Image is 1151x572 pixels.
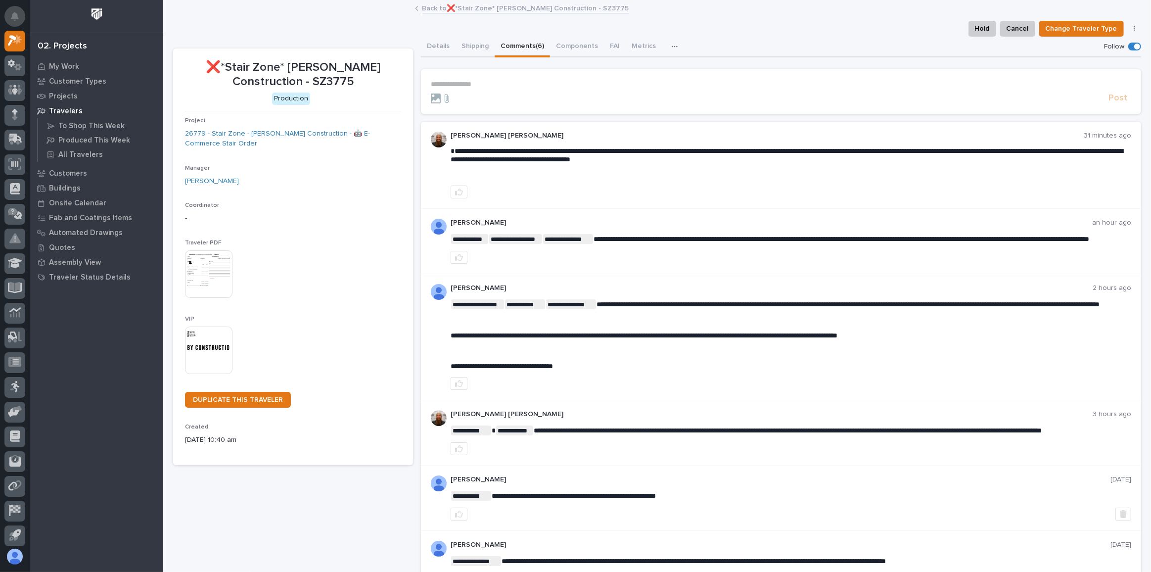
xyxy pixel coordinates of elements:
a: Onsite Calendar [30,195,163,210]
img: OxLEZpfySCed1pJ1Psjq [431,132,447,147]
p: [PERSON_NAME] [451,476,1110,484]
a: Customer Types [30,74,163,89]
p: [PERSON_NAME] [451,219,1092,227]
p: Travelers [49,107,83,116]
button: like this post [451,251,467,264]
p: ❌*Stair Zone* [PERSON_NAME] Construction - SZ3775 [185,60,401,89]
p: 3 hours ago [1093,410,1131,419]
button: like this post [451,442,467,455]
p: Quotes [49,243,75,252]
a: Customers [30,166,163,181]
img: AOh14GjpcA6ydKGAvwfezp8OhN30Q3_1BHk5lQOeczEvCIoEuGETHm2tT-JUDAHyqffuBe4ae2BInEDZwLlH3tcCd_oYlV_i4... [431,219,447,235]
span: Coordinator [185,202,219,208]
a: Travelers [30,103,163,118]
p: 31 minutes ago [1084,132,1131,140]
div: Notifications [12,12,25,28]
img: OxLEZpfySCed1pJ1Psjq [431,410,447,426]
a: Projects [30,89,163,103]
div: Production [272,93,310,105]
img: Workspace Logo [88,5,106,23]
img: AOh14GjpcA6ydKGAvwfezp8OhN30Q3_1BHk5lQOeczEvCIoEuGETHm2tT-JUDAHyqffuBe4ae2BInEDZwLlH3tcCd_oYlV_i4... [431,541,447,557]
span: Cancel [1007,23,1029,35]
span: Project [185,118,206,124]
span: Change Traveler Type [1046,23,1117,35]
button: Cancel [1000,21,1035,37]
span: Hold [975,23,990,35]
button: users-avatar [4,546,25,567]
button: Components [550,37,604,57]
button: Notifications [4,6,25,27]
p: - [185,213,401,224]
span: Traveler PDF [185,240,222,246]
a: DUPLICATE THIS TRAVELER [185,392,291,408]
p: Produced This Week [58,136,130,145]
button: Hold [968,21,996,37]
p: Projects [49,92,78,101]
button: FAI [604,37,626,57]
a: To Shop This Week [38,119,163,133]
p: [DATE] [1110,541,1131,549]
button: like this post [451,186,467,198]
p: an hour ago [1092,219,1131,227]
p: Assembly View [49,258,101,267]
span: Created [185,424,208,430]
a: [PERSON_NAME] [185,176,239,187]
a: Traveler Status Details [30,270,163,285]
p: Customers [49,169,87,178]
button: Shipping [456,37,495,57]
button: like this post [451,508,467,521]
img: ALV-UjUW5P6fp_EKJDib9bSu4i9siC2VWaYoJ4wmsxqwS8ugEzqt2jUn7pYeYhA5TGr5A6D3IzuemHUGlvM5rCUNVp4NrpVac... [431,476,447,491]
p: My Work [49,62,79,71]
p: [DATE] [1110,476,1131,484]
button: Post [1105,93,1131,104]
p: All Travelers [58,150,103,159]
p: Automated Drawings [49,229,123,238]
a: Automated Drawings [30,225,163,240]
p: [PERSON_NAME] [PERSON_NAME] [451,132,1084,140]
a: Back to❌*Stair Zone* [PERSON_NAME] Construction - SZ3775 [422,2,629,13]
p: Traveler Status Details [49,273,131,282]
span: VIP [185,316,194,322]
button: Change Traveler Type [1039,21,1124,37]
button: Delete post [1115,508,1131,521]
p: 2 hours ago [1093,284,1131,292]
img: AD5-WCmqz5_Kcnfb-JNJs0Fv3qBS0Jz1bxG2p1UShlkZ8J-3JKvvASxRW6Lr0wxC8O3POQnnEju8qItGG9E5Uxbglh-85Yquq... [431,284,447,300]
a: Assembly View [30,255,163,270]
span: Manager [185,165,210,171]
button: Metrics [626,37,662,57]
p: To Shop This Week [58,122,125,131]
p: [DATE] 10:40 am [185,435,401,445]
a: Quotes [30,240,163,255]
button: like this post [451,377,467,390]
p: Buildings [49,184,81,193]
span: Post [1108,93,1127,104]
p: [PERSON_NAME] [451,284,1093,292]
a: 26779 - Stair Zone - [PERSON_NAME] Construction - 🤖 E-Commerce Stair Order [185,129,401,149]
div: 02. Projects [38,41,87,52]
p: [PERSON_NAME] [451,541,1110,549]
a: All Travelers [38,147,163,161]
a: Produced This Week [38,133,163,147]
p: [PERSON_NAME] [PERSON_NAME] [451,410,1093,419]
p: Onsite Calendar [49,199,106,208]
a: Fab and Coatings Items [30,210,163,225]
p: Follow [1104,43,1124,51]
p: Customer Types [49,77,106,86]
a: Buildings [30,181,163,195]
p: Fab and Coatings Items [49,214,132,223]
button: Comments (6) [495,37,550,57]
span: DUPLICATE THIS TRAVELER [193,396,283,403]
button: Details [421,37,456,57]
a: My Work [30,59,163,74]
